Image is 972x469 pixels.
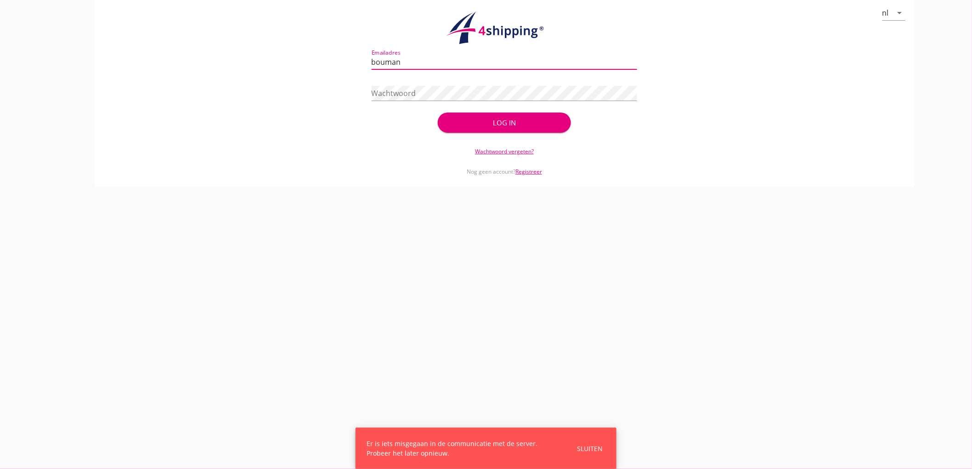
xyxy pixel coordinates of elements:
[452,118,556,128] div: Log in
[438,113,571,133] button: Log in
[882,9,889,17] div: nl
[372,156,638,176] div: Nog geen account?
[574,441,605,456] button: Sluiten
[515,168,542,175] a: Registreer
[372,55,638,69] input: Emailadres
[367,439,555,458] div: Er is iets misgegaan in de communicatie met de server. Probeer het later opnieuw.
[475,147,534,155] a: Wachtwoord vergeten?
[577,444,603,453] div: Sluiten
[894,7,905,18] i: arrow_drop_down
[445,11,564,45] img: logo.1f945f1d.svg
